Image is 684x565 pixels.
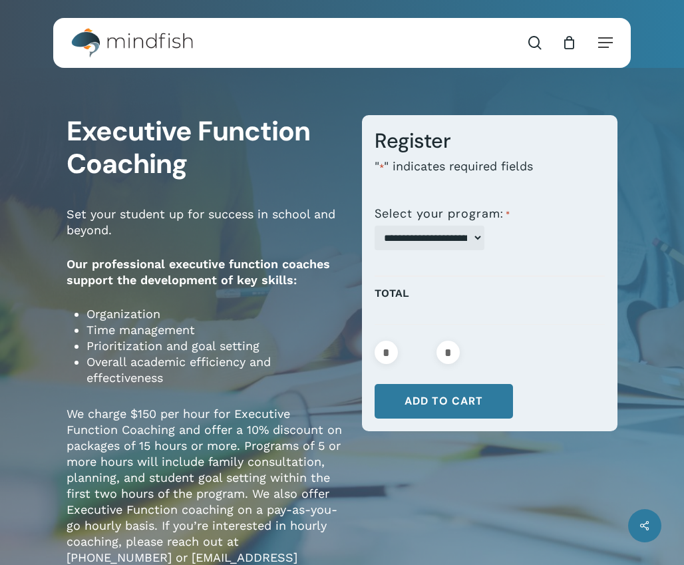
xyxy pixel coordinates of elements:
input: Product quantity [402,341,432,364]
li: Prioritization and goal setting [86,338,342,354]
p: Total [375,283,605,317]
p: Set your student up for success in school and beyond. [67,206,342,256]
li: Organization [86,306,342,322]
a: Navigation Menu [598,36,613,49]
header: Main Menu [53,18,631,68]
h1: Executive Function Coaching [67,115,342,181]
button: Add to cart [375,384,513,419]
p: " " indicates required fields [375,158,605,194]
h3: Register [375,128,605,154]
li: Overall academic efficiency and effectiveness [86,354,342,386]
strong: Our professional executive function coaches support the development of key skills: [67,257,330,287]
label: Select your program: [375,207,510,222]
li: Time management [86,322,342,338]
